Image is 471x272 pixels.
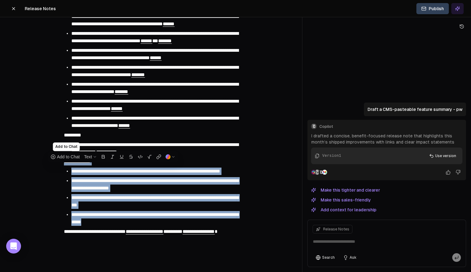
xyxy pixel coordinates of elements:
[49,152,82,161] button: Add to Chat
[318,170,323,175] img: Samepage
[368,106,462,112] p: Draft a CMS-pasteable feature summary - pw
[319,124,462,129] span: Copilot
[57,154,80,160] span: Add to Chat
[425,151,460,160] button: Use version
[313,253,338,262] button: Search
[416,3,449,14] button: Publish
[84,154,92,160] div: Text
[322,170,327,175] img: Gmail
[323,227,349,232] span: Release Notes
[6,239,21,254] div: Open Intercom Messenger
[25,6,56,12] span: Release Notes
[307,206,380,213] button: Add context for leadership
[307,186,383,194] button: Make this tighter and clearer
[311,170,316,175] img: Slack
[311,133,462,145] p: I drafted a concise, benefit-focused release note that highlights this month’s shipped improvemen...
[307,196,374,204] button: Make this sales-friendly
[340,253,359,262] button: Ask
[315,170,320,175] img: Notion
[53,142,80,151] div: Add to Chat
[322,153,341,159] div: Version 1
